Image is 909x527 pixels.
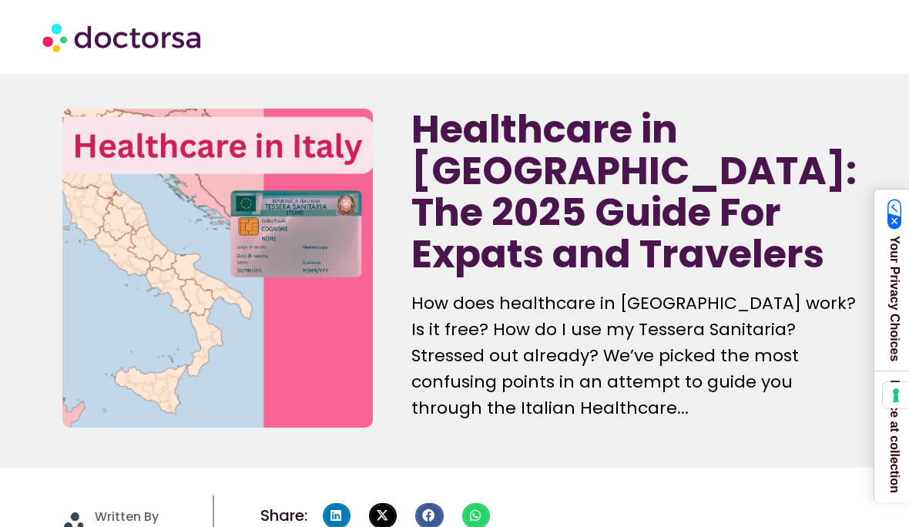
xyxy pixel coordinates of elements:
[260,508,307,523] h4: Share:
[411,109,857,275] h1: Healthcare in [GEOGRAPHIC_DATA]: The 2025 Guide For Expats and Travelers
[883,382,909,408] button: Your consent preferences for tracking technologies
[95,509,205,524] h4: Written By
[887,199,902,230] img: California Consumer Privacy Act (CCPA) Opt-Out Icon
[411,290,857,421] p: How does healthcare in [GEOGRAPHIC_DATA] work? Is it free? How do I use my Tessera Sanitaria? Str...
[62,109,374,428] img: healthcare system in italy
